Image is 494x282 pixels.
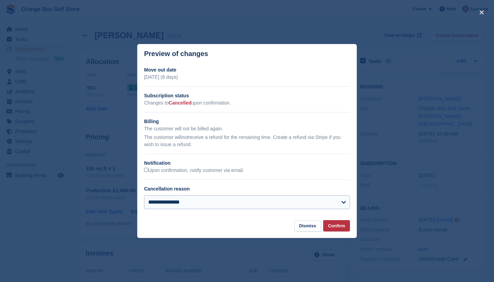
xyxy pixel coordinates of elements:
h2: Notification [144,160,350,167]
p: Changes to upon confirmation. [144,99,350,107]
h2: Billing [144,118,350,125]
p: [DATE] (8 days) [144,74,350,81]
h2: Subscription status [144,92,350,99]
button: Confirm [323,220,350,231]
h2: Move out date [144,66,350,74]
label: Upon confirmation, notify customer via email. [144,167,244,174]
p: Preview of changes [144,50,208,58]
button: Dismiss [294,220,321,231]
label: Cancellation reason [144,186,190,192]
p: The customer will not be billed again. [144,125,350,132]
p: The customer will receive a refund for the remaining time. Create a refund via Stripe if you wish... [144,134,350,148]
span: Cancelled [169,100,191,106]
button: close [476,7,487,18]
em: not [181,134,188,140]
input: Upon confirmation, notify customer via email. [144,168,148,172]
